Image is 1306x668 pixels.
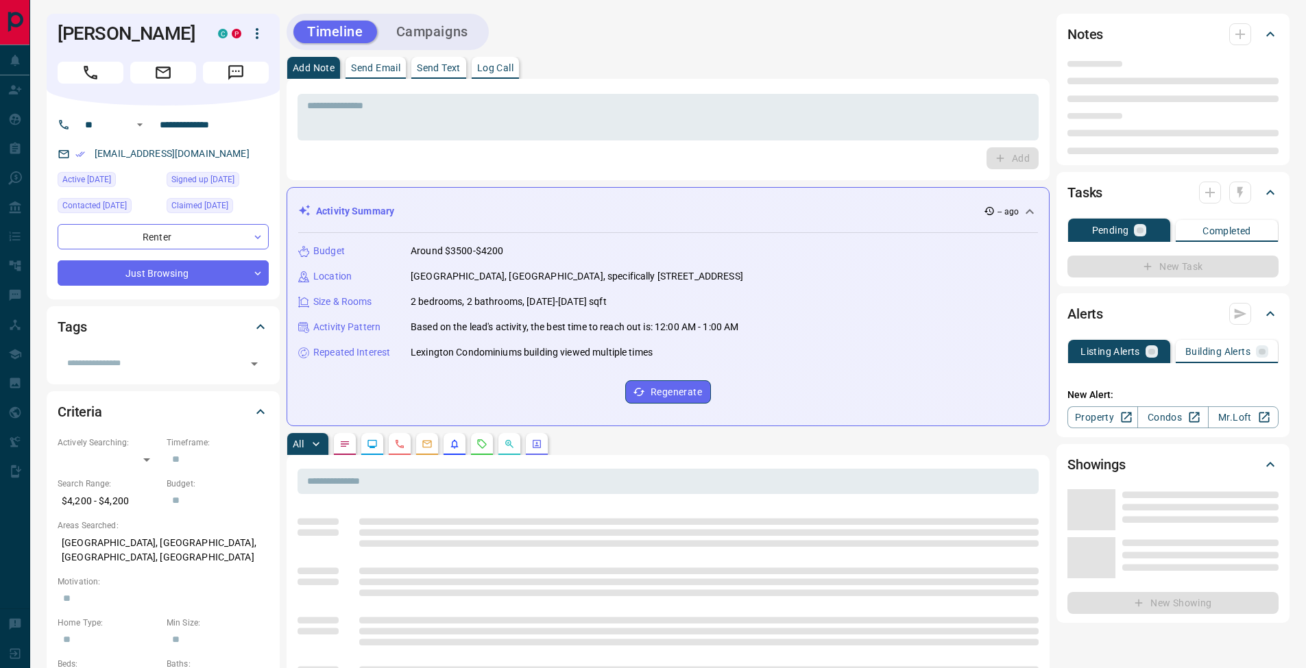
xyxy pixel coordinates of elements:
p: Budget [313,244,345,258]
a: Condos [1137,406,1208,428]
p: Send Email [351,63,400,73]
div: Mon Sep 08 2025 [58,198,160,217]
h1: [PERSON_NAME] [58,23,197,45]
div: Sun Sep 11 2022 [167,172,269,191]
div: Mon Sep 12 2022 [167,198,269,217]
svg: Opportunities [504,438,515,449]
span: Claimed [DATE] [171,199,228,212]
h2: Tags [58,316,86,338]
p: Around $3500-$4200 [411,244,503,258]
p: Send Text [417,63,461,73]
p: Actively Searching: [58,436,160,449]
p: Location [313,269,352,284]
button: Open [245,354,264,373]
p: -- ago [997,206,1019,218]
svg: Agent Actions [531,438,542,449]
p: Budget: [167,478,269,490]
p: Building Alerts [1185,347,1250,356]
svg: Listing Alerts [449,438,460,449]
p: [GEOGRAPHIC_DATA], [GEOGRAPHIC_DATA], [GEOGRAPHIC_DATA], [GEOGRAPHIC_DATA] [58,532,269,569]
p: 2 bedrooms, 2 bathrooms, [DATE]-[DATE] sqft [411,295,607,309]
p: Home Type: [58,617,160,629]
p: Repeated Interest [313,345,390,360]
p: Min Size: [167,617,269,629]
p: Listing Alerts [1080,347,1140,356]
svg: Emails [422,438,433,449]
svg: Notes [339,438,350,449]
svg: Lead Browsing Activity [367,438,378,449]
button: Regenerate [625,380,711,404]
button: Open [132,116,148,133]
svg: Calls [394,438,405,449]
p: Log Call [477,63,513,73]
span: Signed up [DATE] [171,173,234,186]
p: Size & Rooms [313,295,372,309]
svg: Requests [476,438,487,449]
p: All [293,439,304,449]
p: New Alert: [1067,388,1279,402]
span: Call [58,62,123,84]
span: Contacted [DATE] [62,199,127,212]
a: Mr.Loft [1208,406,1279,428]
p: Add Note [293,63,335,73]
h2: Notes [1067,23,1103,45]
svg: Email Verified [75,149,85,159]
span: Active [DATE] [62,173,111,186]
button: Timeline [293,21,377,43]
div: Renter [58,224,269,249]
h2: Tasks [1067,182,1102,203]
p: Lexington Condominiums building viewed multiple times [411,345,653,360]
p: Activity Summary [316,204,394,219]
p: Areas Searched: [58,519,269,532]
p: Pending [1092,225,1129,235]
h2: Criteria [58,401,102,423]
div: Showings [1067,448,1279,481]
a: [EMAIL_ADDRESS][DOMAIN_NAME] [95,148,250,159]
button: Campaigns [383,21,482,43]
div: Activity Summary-- ago [298,199,1038,224]
div: condos.ca [218,29,228,38]
p: [GEOGRAPHIC_DATA], [GEOGRAPHIC_DATA], specifically [STREET_ADDRESS] [411,269,743,284]
div: Alerts [1067,297,1279,330]
p: Completed [1202,226,1251,236]
span: Email [130,62,196,84]
div: Criteria [58,395,269,428]
div: Tasks [1067,176,1279,209]
div: Just Browsing [58,260,269,286]
div: Thu Aug 28 2025 [58,172,160,191]
div: property.ca [232,29,241,38]
p: Search Range: [58,478,160,490]
h2: Showings [1067,454,1126,475]
p: Motivation: [58,576,269,588]
p: $4,200 - $4,200 [58,490,160,512]
h2: Alerts [1067,303,1103,325]
p: Based on the lead's activity, the best time to reach out is: 12:00 AM - 1:00 AM [411,320,738,334]
p: Timeframe: [167,436,269,449]
p: Activity Pattern [313,320,380,334]
a: Property [1067,406,1138,428]
div: Notes [1067,18,1279,51]
span: Message [203,62,269,84]
div: Tags [58,310,269,343]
